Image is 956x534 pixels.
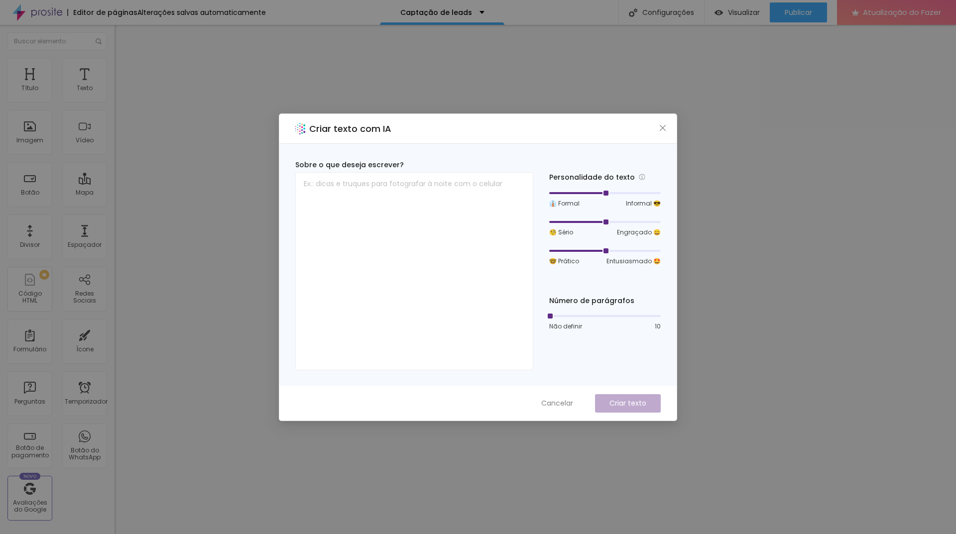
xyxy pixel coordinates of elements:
[77,84,93,92] font: Texto
[76,136,94,144] font: Vídeo
[73,289,96,305] font: Redes Sociais
[770,2,827,22] button: Publicar
[549,257,579,265] font: 🤓 Prático
[642,7,694,17] font: Configurações
[115,25,956,534] iframe: Editor
[11,443,49,459] font: Botão de pagamento
[531,394,583,413] button: Cancelar
[137,7,266,17] font: Alterações salvas automaticamente
[68,240,102,249] font: Espaçador
[21,188,39,197] font: Botão
[295,160,404,170] font: Sobre o que deseja escrever?
[7,32,107,50] input: Buscar elemento
[20,240,40,249] font: Divisor
[73,7,137,17] font: Editor de páginas
[541,398,573,408] font: Cancelar
[658,122,668,133] button: Fechar
[549,322,582,330] font: Não definir
[13,498,47,514] font: Avaliações do Google
[785,7,812,17] font: Publicar
[65,397,108,406] font: Temporizador
[400,7,472,17] font: Captação de leads
[23,473,37,479] font: Novo
[617,228,661,236] font: Engraçado 😄
[606,257,661,265] font: Entusiasmado 🤩
[655,322,661,330] font: 10
[626,199,661,208] font: Informal 😎
[18,289,42,305] font: Código HTML
[549,296,634,306] font: Número de parágrafos
[76,345,94,353] font: Ícone
[715,8,723,17] img: view-1.svg
[14,397,45,406] font: Perguntas
[13,345,46,353] font: Formulário
[96,38,102,44] img: Ícone
[595,394,661,413] button: Criar texto
[863,7,941,17] font: Atualização do Fazer
[659,124,667,132] span: fechar
[16,136,43,144] font: Imagem
[309,122,391,135] font: Criar texto com IA
[76,188,94,197] font: Mapa
[728,7,760,17] font: Visualizar
[549,172,635,182] font: Personalidade do texto
[21,84,38,92] font: Título
[629,8,637,17] img: Ícone
[69,446,101,461] font: Botão do WhatsApp
[549,199,580,208] font: 👔 Formal
[549,228,573,236] font: 🧐 Sério
[705,2,770,22] button: Visualizar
